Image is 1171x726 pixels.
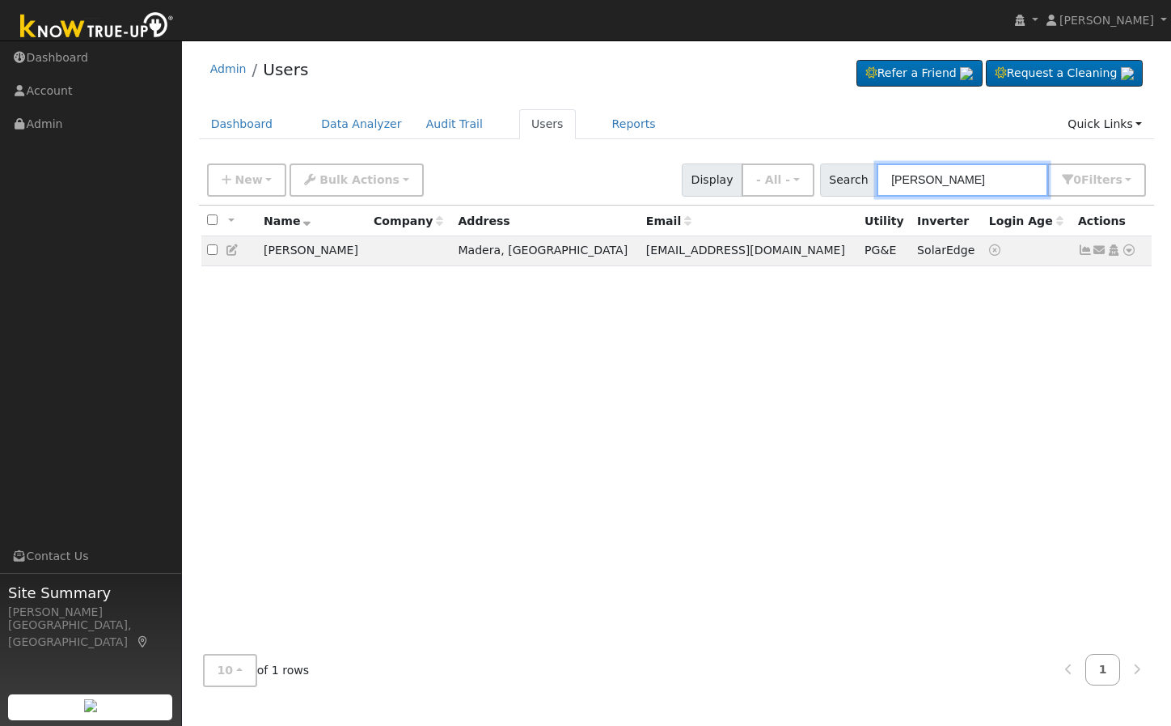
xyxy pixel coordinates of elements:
a: Refer a Friend [856,60,983,87]
a: 1 [1085,654,1121,686]
a: Data Analyzer [309,109,414,139]
button: Bulk Actions [290,163,423,197]
span: SolarEdge [917,244,974,257]
img: retrieve [1121,67,1134,80]
div: [GEOGRAPHIC_DATA], [GEOGRAPHIC_DATA] [8,617,173,651]
span: Bulk Actions [319,173,399,186]
span: Days since last login [989,214,1063,227]
div: Utility [865,213,906,230]
span: of 1 rows [203,654,310,687]
td: [PERSON_NAME] [258,236,368,266]
input: Search [877,163,1048,197]
a: Dashboard [199,109,285,139]
a: Request a Cleaning [986,60,1143,87]
span: PG&E [865,244,896,257]
a: No login access [989,244,1004,257]
div: Address [458,213,634,230]
a: Audit Trail [414,109,495,139]
span: Company name [374,214,443,227]
a: Quick Links [1055,109,1154,139]
a: Show Graph [1078,244,1093,257]
a: Users [263,60,308,79]
span: Email [646,214,691,227]
span: Site Summary [8,582,173,604]
span: [PERSON_NAME] [1059,14,1154,27]
a: Map [136,635,150,648]
td: Madera, [GEOGRAPHIC_DATA] [452,236,640,266]
a: Other actions [1122,242,1136,259]
span: s [1115,173,1122,186]
span: Name [264,214,311,227]
img: Know True-Up [12,9,182,45]
img: retrieve [84,699,97,712]
button: 0Filters [1047,163,1146,197]
button: - All - [742,163,814,197]
span: New [235,173,262,186]
span: Search [820,163,877,197]
span: Display [682,163,742,197]
a: Edit User [226,244,240,257]
a: Users [519,109,576,139]
a: Admin [210,62,247,75]
div: Actions [1078,213,1146,230]
span: Filter [1081,173,1122,186]
span: [EMAIL_ADDRESS][DOMAIN_NAME] [646,244,845,257]
button: 10 [203,654,257,687]
a: Login As [1106,244,1121,257]
a: suebeetle2004@yahoo.com [1093,242,1107,259]
button: New [207,163,287,197]
img: retrieve [960,67,973,80]
span: 10 [218,664,234,677]
div: Inverter [917,213,978,230]
a: Reports [600,109,668,139]
div: [PERSON_NAME] [8,604,173,621]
